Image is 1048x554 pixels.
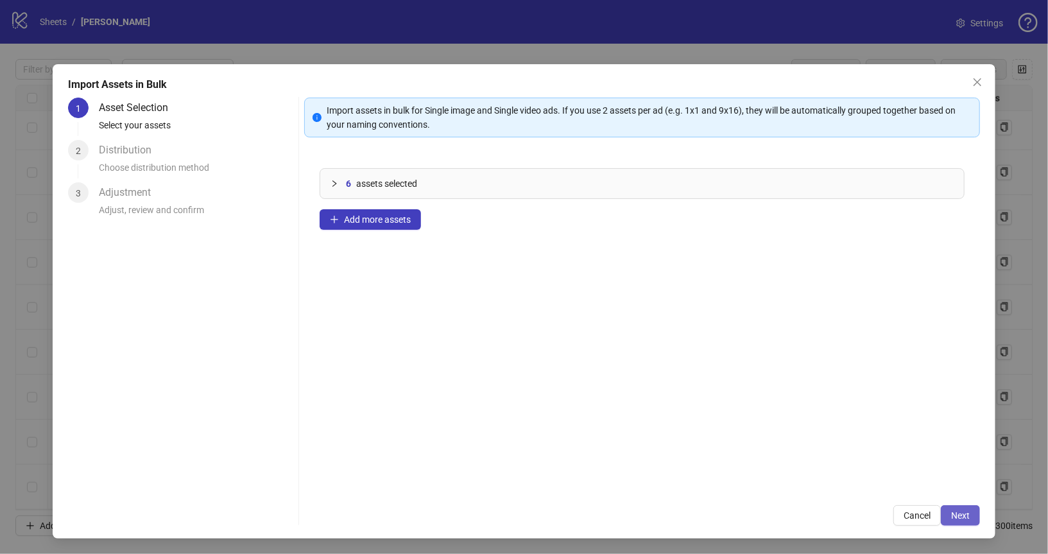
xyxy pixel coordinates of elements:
div: Import Assets in Bulk [68,77,981,92]
div: Distribution [99,140,162,160]
button: Cancel [893,505,941,526]
div: Asset Selection [99,98,178,118]
span: 3 [76,188,81,198]
span: 2 [76,146,81,156]
span: Cancel [904,510,931,521]
div: Adjust, review and confirm [99,203,293,225]
button: Next [941,505,980,526]
div: Choose distribution method [99,160,293,182]
span: assets selected [356,177,417,191]
span: plus [330,215,339,224]
div: 6assets selected [320,169,965,198]
div: Import assets in bulk for Single image and Single video ads. If you use 2 assets per ad (e.g. 1x1... [327,103,972,132]
span: collapsed [331,180,338,187]
button: Add more assets [320,209,421,230]
span: Add more assets [344,214,411,225]
span: 1 [76,103,81,114]
span: close [972,77,983,87]
button: Close [967,72,988,92]
div: Select your assets [99,118,293,140]
span: info-circle [313,113,322,122]
div: Adjustment [99,182,161,203]
span: Next [951,510,970,521]
span: 6 [346,177,351,191]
